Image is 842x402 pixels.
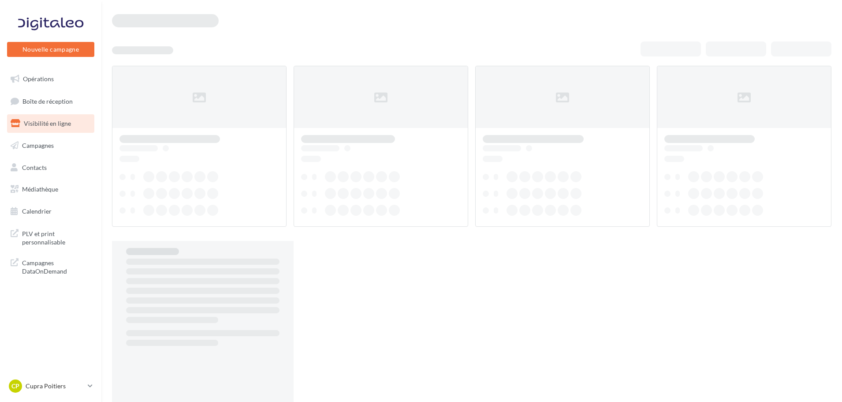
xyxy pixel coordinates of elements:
span: Opérations [23,75,54,83]
a: Boîte de réception [5,92,96,111]
a: Campagnes [5,136,96,155]
a: Calendrier [5,202,96,221]
span: CP [11,382,19,391]
a: Visibilité en ligne [5,114,96,133]
a: Médiathèque [5,180,96,199]
a: Campagnes DataOnDemand [5,253,96,279]
a: CP Cupra Poitiers [7,378,94,394]
span: Contacts [22,163,47,171]
span: Boîte de réception [22,97,73,105]
button: Nouvelle campagne [7,42,94,57]
span: Campagnes DataOnDemand [22,257,91,276]
a: PLV et print personnalisable [5,224,96,250]
span: Médiathèque [22,185,58,193]
a: Contacts [5,158,96,177]
a: Opérations [5,70,96,88]
p: Cupra Poitiers [26,382,84,391]
span: Calendrier [22,207,52,215]
span: Campagnes [22,142,54,149]
span: Visibilité en ligne [24,120,71,127]
span: PLV et print personnalisable [22,228,91,247]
